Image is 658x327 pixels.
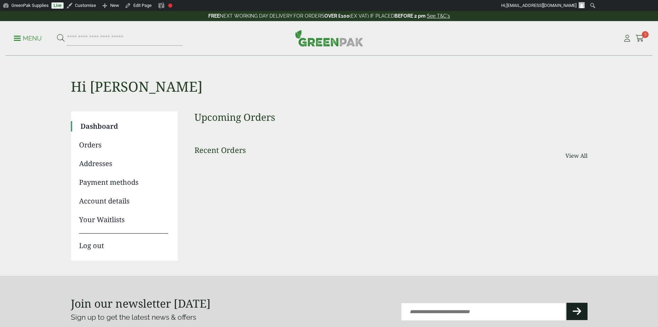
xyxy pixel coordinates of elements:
[636,35,644,42] i: Cart
[79,215,168,225] a: Your Waitlists
[208,13,220,19] strong: FREE
[506,3,576,8] span: [EMAIL_ADDRESS][DOMAIN_NAME]
[79,177,168,188] a: Payment methods
[14,34,42,43] p: Menu
[194,111,588,123] h3: Upcoming Orders
[427,13,450,19] a: See T&C's
[80,121,168,131] a: Dashboard
[71,56,588,95] h1: Hi [PERSON_NAME]
[636,33,644,44] a: 3
[71,312,303,323] p: Sign up to get the latest news & offers
[623,35,631,42] i: My Account
[642,31,649,38] span: 3
[79,196,168,206] a: Account details
[295,30,363,46] img: GreenPak Supplies
[71,296,211,311] strong: Join our newsletter [DATE]
[194,145,246,154] h3: Recent Orders
[51,2,64,9] a: Live
[565,152,588,160] a: View All
[14,34,42,41] a: Menu
[394,13,426,19] strong: BEFORE 2 pm
[79,233,168,251] a: Log out
[79,140,168,150] a: Orders
[168,3,172,8] div: Focus keyphrase not set
[79,158,168,169] a: Addresses
[324,13,350,19] strong: OVER £100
